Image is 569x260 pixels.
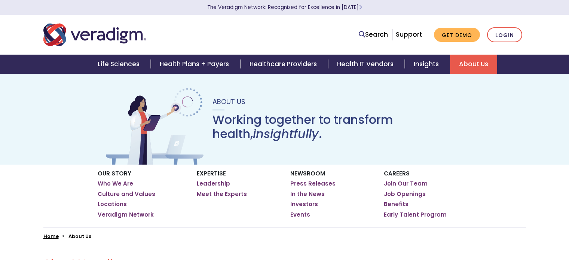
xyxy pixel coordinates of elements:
a: Veradigm Network [98,211,154,218]
img: Veradigm logo [43,22,146,47]
a: Investors [290,201,318,208]
a: Login [487,27,522,43]
a: Culture and Values [98,190,155,198]
a: Locations [98,201,127,208]
a: Job Openings [384,190,426,198]
a: Home [43,233,59,240]
a: Support [396,30,422,39]
a: In the News [290,190,325,198]
a: Leadership [197,180,230,187]
h1: Working together to transform health, . [212,113,465,141]
a: Events [290,211,310,218]
a: Get Demo [434,28,480,42]
a: Health Plans + Payers [151,55,240,74]
a: Insights [405,55,450,74]
span: Learn More [359,4,362,11]
a: Healthcare Providers [241,55,328,74]
em: insightfully [253,125,319,142]
a: Press Releases [290,180,336,187]
a: Meet the Experts [197,190,247,198]
a: Benefits [384,201,409,208]
a: Health IT Vendors [328,55,405,74]
a: About Us [450,55,497,74]
a: Life Sciences [89,55,151,74]
a: Search [359,30,388,40]
a: Early Talent Program [384,211,447,218]
a: The Veradigm Network: Recognized for Excellence in [DATE]Learn More [207,4,362,11]
span: About Us [212,97,245,106]
a: Join Our Team [384,180,428,187]
a: Who We Are [98,180,133,187]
